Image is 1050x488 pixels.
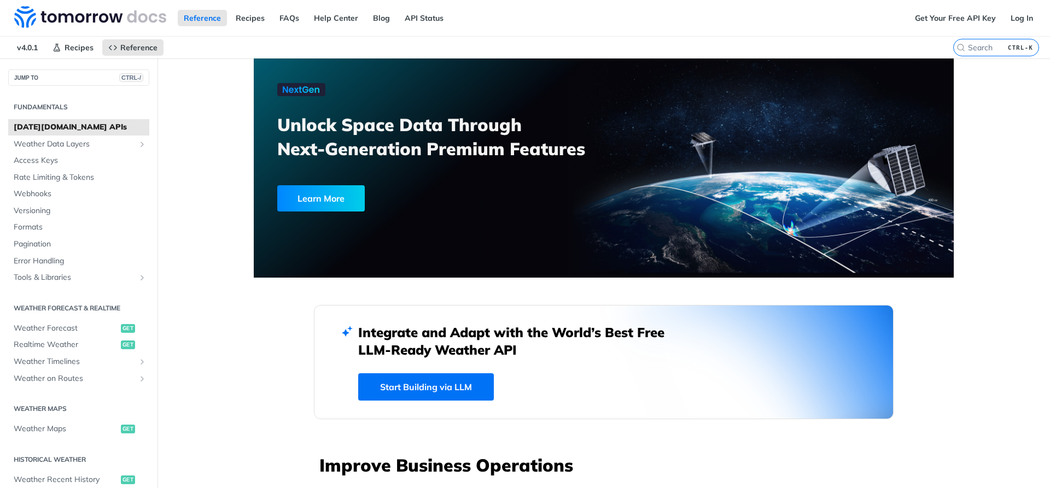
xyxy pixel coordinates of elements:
[14,339,118,350] span: Realtime Weather
[8,253,149,269] a: Error Handling
[14,373,135,384] span: Weather on Routes
[121,425,135,433] span: get
[8,320,149,337] a: Weather Forecastget
[178,10,227,26] a: Reference
[14,424,118,434] span: Weather Maps
[14,172,147,183] span: Rate Limiting & Tokens
[308,10,364,26] a: Help Center
[319,453,894,477] h3: Improve Business Operations
[8,303,149,313] h2: Weather Forecast & realtime
[11,39,44,56] span: v4.0.1
[8,152,149,169] a: Access Keys
[14,272,135,283] span: Tools & Libraries
[8,102,149,112] h2: Fundamentals
[277,185,365,211] div: Learn More
[119,73,143,82] span: CTRL-/
[14,155,147,166] span: Access Keys
[14,323,118,334] span: Weather Forecast
[956,43,965,52] svg: Search
[8,136,149,152] a: Weather Data LayersShow subpages for Weather Data Layers
[14,189,147,199] span: Webhooks
[8,421,149,437] a: Weather Mapsget
[46,39,100,56] a: Recipes
[8,203,149,219] a: Versioning
[399,10,450,26] a: API Status
[8,186,149,202] a: Webhooks
[8,337,149,353] a: Realtime Weatherget
[358,373,494,401] a: Start Building via LLM
[14,256,147,267] span: Error Handling
[138,140,147,149] button: Show subpages for Weather Data Layers
[121,324,135,333] span: get
[102,39,164,56] a: Reference
[14,6,166,28] img: Tomorrow.io Weather API Docs
[120,43,157,52] span: Reference
[8,236,149,252] a: Pagination
[8,169,149,186] a: Rate Limiting & Tokens
[8,371,149,387] a: Weather on RoutesShow subpages for Weather on Routes
[8,404,149,414] h2: Weather Maps
[65,43,94,52] span: Recipes
[277,113,616,161] h3: Unlock Space Data Through Next-Generation Premium Features
[138,357,147,366] button: Show subpages for Weather Timelines
[8,119,149,136] a: [DATE][DOMAIN_NAME] APIs
[277,185,548,211] a: Learn More
[121,340,135,349] span: get
[14,356,135,367] span: Weather Timelines
[138,374,147,383] button: Show subpages for Weather on Routes
[277,83,325,96] img: NextGen
[8,69,149,86] button: JUMP TOCTRL-/
[121,475,135,484] span: get
[8,219,149,236] a: Formats
[1005,10,1039,26] a: Log In
[14,222,147,233] span: Formats
[230,10,271,26] a: Recipes
[358,324,681,358] h2: Integrate and Adapt with the World’s Best Free LLM-Ready Weather API
[8,354,149,370] a: Weather TimelinesShow subpages for Weather Timelines
[14,239,147,250] span: Pagination
[14,474,118,485] span: Weather Recent History
[14,205,147,216] span: Versioning
[14,122,147,133] span: [DATE][DOMAIN_NAME] APIs
[367,10,396,26] a: Blog
[1005,42,1036,53] kbd: CTRL-K
[8,472,149,488] a: Weather Recent Historyget
[909,10,1002,26] a: Get Your Free API Key
[273,10,305,26] a: FAQs
[8,269,149,286] a: Tools & LibrariesShow subpages for Tools & Libraries
[14,139,135,150] span: Weather Data Layers
[138,273,147,282] button: Show subpages for Tools & Libraries
[8,455,149,465] h2: Historical Weather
